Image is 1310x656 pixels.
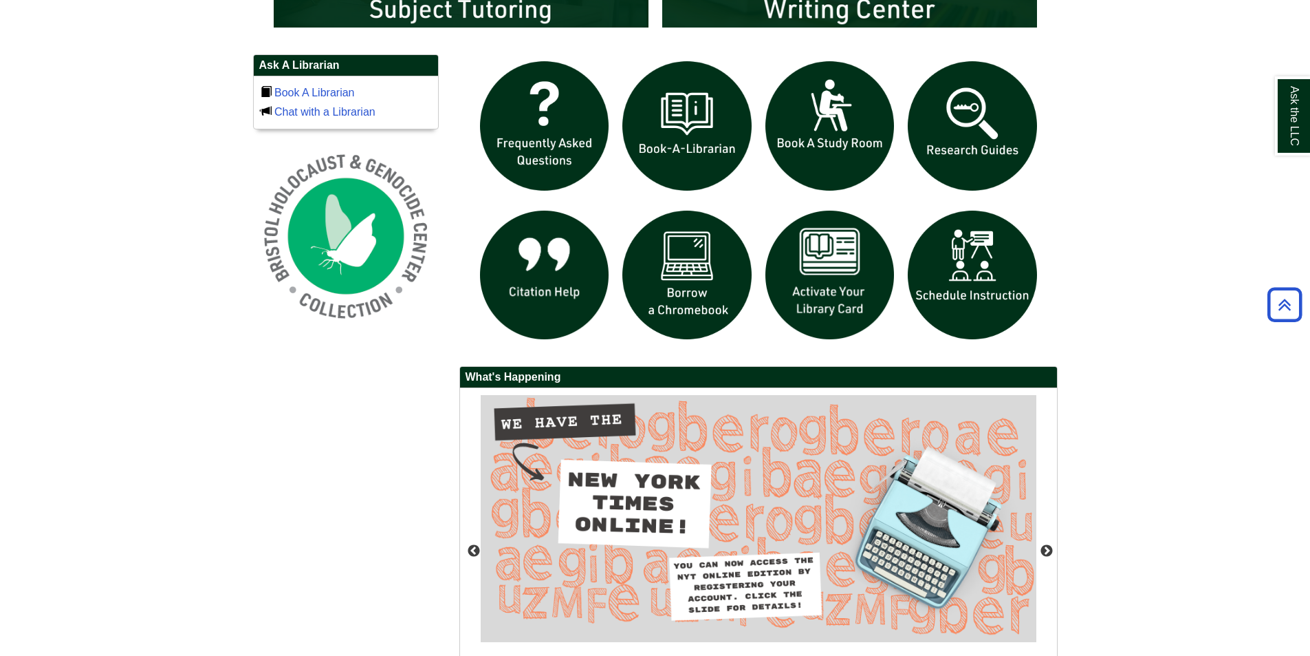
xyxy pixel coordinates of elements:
[1040,544,1054,558] button: Next
[615,54,758,198] img: Book a Librarian icon links to book a librarian web page
[615,204,758,347] img: Borrow a chromebook icon links to the borrow a chromebook web page
[473,54,1044,352] div: slideshow
[467,544,481,558] button: Previous
[274,106,375,118] a: Chat with a Librarian
[1263,295,1307,314] a: Back to Top
[274,87,355,98] a: Book A Librarian
[253,143,439,329] img: Holocaust and Genocide Collection
[758,204,902,347] img: activate Library Card icon links to form to activate student ID into library card
[481,395,1036,642] img: Access the New York Times online edition.
[254,55,438,76] h2: Ask A Librarian
[473,54,616,198] img: frequently asked questions
[901,54,1044,198] img: Research Guides icon links to research guides web page
[473,204,616,347] img: citation help icon links to citation help guide page
[460,367,1057,388] h2: What's Happening
[758,54,902,198] img: book a study room icon links to book a study room web page
[901,204,1044,347] img: For faculty. Schedule Library Instruction icon links to form.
